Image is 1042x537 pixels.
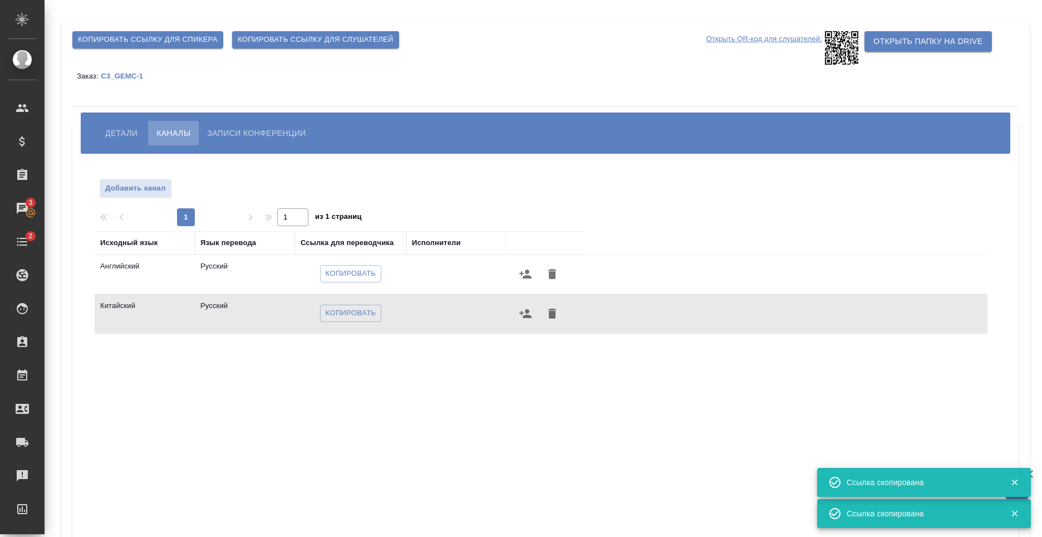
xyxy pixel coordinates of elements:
a: C3_GEMC-1 [101,71,151,80]
p: Открыть QR-код для слушателей: [706,31,822,65]
button: Копировать [320,265,382,282]
button: Назначить исполнителей [512,261,539,287]
td: Русский [195,255,295,294]
div: Ссылка скопирована [847,508,994,519]
a: 3 [3,194,42,222]
button: Удалить канал [539,261,566,287]
span: 2 [22,231,39,242]
button: Добавить канал [99,179,172,198]
td: Китайский [95,295,195,334]
span: 3 [22,197,39,208]
p: C3_GEMC-1 [101,72,151,80]
div: Исходный язык [100,237,158,248]
button: Копировать ссылку для слушателей [232,31,399,48]
div: Язык перевода [200,237,256,248]
span: из 1 страниц [315,210,362,226]
td: Русский [195,295,295,334]
span: Копировать ссылку для спикера [78,33,218,46]
div: Ссылка скопирована [847,477,994,488]
span: Копировать ссылку для слушателей [238,33,394,46]
span: Записи конференции [207,126,306,140]
span: Открыть папку на Drive [873,35,982,48]
span: Копировать [326,307,376,320]
div: Исполнители [412,237,461,248]
span: Детали [105,126,137,140]
button: Закрыть [1003,477,1026,487]
p: Заказ: [77,72,101,80]
span: Каналы [156,126,190,140]
span: Добавить канал [105,182,166,195]
button: Копировать ссылку для спикера [72,31,223,48]
div: Ссылка для переводчика [301,237,394,248]
td: Английский [95,255,195,294]
button: Удалить канал [539,300,566,327]
button: Закрыть [1003,509,1026,519]
button: Копировать [320,305,382,322]
a: 2 [3,228,42,256]
button: Открыть папку на Drive [864,31,991,52]
button: Назначить исполнителей [512,300,539,327]
span: Копировать [326,267,376,280]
